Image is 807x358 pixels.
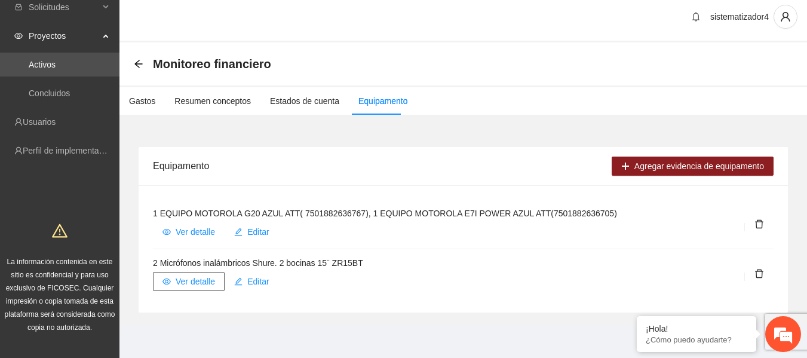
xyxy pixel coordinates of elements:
[176,225,215,238] span: Ver detalle
[774,5,797,29] button: user
[5,258,115,332] span: La información contenida en este sitio es confidencial y para uso exclusivo de FICOSEC. Cualquier...
[62,61,201,77] div: Chatee con nosotros ahora
[153,256,711,270] h4: 2 Micrófonos inalámbricos Shure. 2 bocinas 15¨ ZR15BT
[29,24,99,48] span: Proyectos
[52,223,67,238] span: warning
[774,11,797,22] span: user
[247,225,269,238] span: Editar
[29,60,56,69] a: Activos
[750,219,768,229] span: delete
[646,324,747,333] div: ¡Hola!
[687,12,705,22] span: bell
[153,54,271,74] span: Monitoreo financiero
[162,228,171,237] span: eye
[134,59,143,69] span: arrow-left
[634,160,764,173] span: Agregar evidencia de equipamento
[129,94,155,108] div: Gastos
[247,275,269,288] span: Editar
[134,59,143,69] div: Back
[270,94,339,108] div: Estados de cuenta
[69,114,165,234] span: Estamos en línea.
[174,94,251,108] div: Resumen conceptos
[6,234,228,276] textarea: Escriba su mensaje y pulse “Intro”
[196,6,225,35] div: Minimizar ventana de chat en vivo
[686,7,705,26] button: bell
[23,146,116,155] a: Perfil de implementadora
[646,335,747,344] p: ¿Cómo puedo ayudarte?
[153,149,612,183] div: Equipamento
[162,277,171,287] span: eye
[23,117,56,127] a: Usuarios
[234,228,243,237] span: edit
[29,88,70,98] a: Concluidos
[14,3,23,11] span: inbox
[153,222,225,241] button: eyeVer detalle
[234,277,243,287] span: edit
[14,32,23,40] span: eye
[358,94,408,108] div: Equipamento
[750,215,769,234] button: delete
[621,162,630,172] span: plus
[153,207,711,220] h4: 1 EQUIPO MOTOROLA G20 AZUL ATT( 7501882636767), 1 EQUIPO MOTOROLA E7I POWER AZUL ATT(7501882636705)
[176,275,215,288] span: Ver detalle
[710,12,769,22] span: sistematizador4
[225,272,279,291] button: editEditar
[750,269,768,279] span: delete
[612,157,774,176] button: plusAgregar evidencia de equipamento
[225,222,279,241] button: editEditar
[153,272,225,291] button: eyeVer detalle
[750,264,769,283] button: delete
